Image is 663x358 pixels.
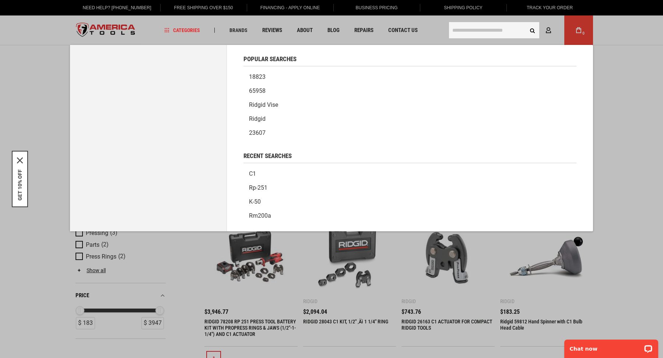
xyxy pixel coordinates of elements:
[243,84,576,98] a: 65958
[161,25,203,35] a: Categories
[243,209,576,223] a: rm200a
[243,70,576,84] a: 18823
[525,23,539,37] button: Search
[17,169,23,201] button: GET 10% OFF
[243,126,576,140] a: 23607
[165,28,200,33] span: Categories
[17,158,23,164] svg: close icon
[243,98,576,112] a: Ridgid vise
[559,335,663,358] iframe: LiveChat chat widget
[243,56,297,62] span: Popular Searches
[243,195,576,209] a: k-50
[243,181,576,195] a: rp-251
[229,28,248,33] span: Brands
[243,153,292,159] span: Recent Searches
[226,25,251,35] a: Brands
[243,112,576,126] a: Ridgid
[17,158,23,164] button: Close
[243,167,576,181] a: c1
